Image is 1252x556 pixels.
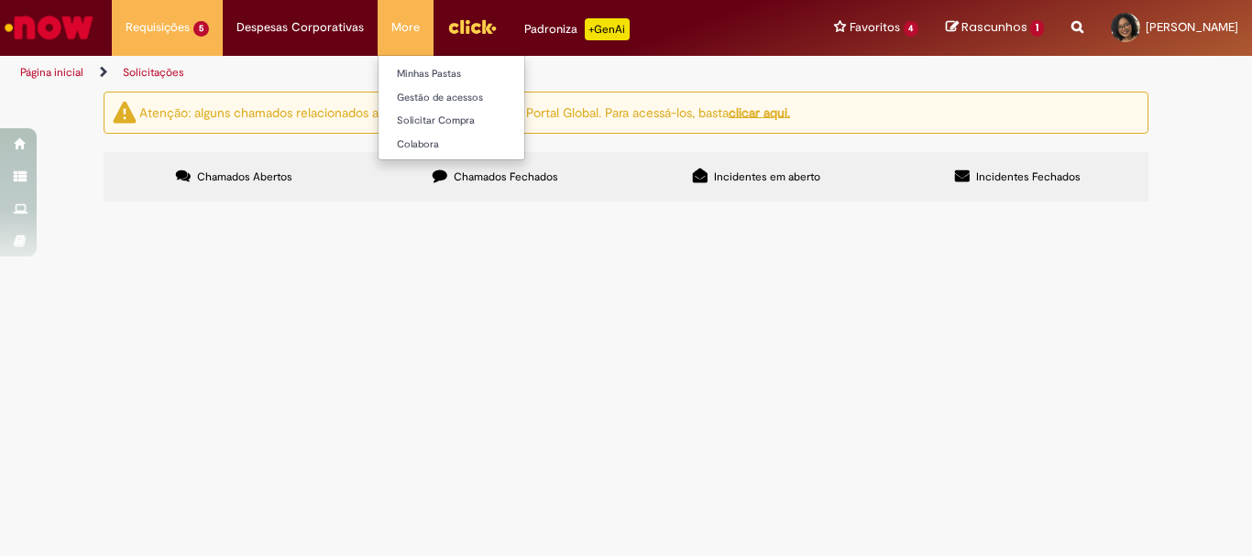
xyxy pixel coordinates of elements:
a: Página inicial [20,65,83,80]
span: Favoritos [850,18,900,37]
a: Rascunhos [946,19,1044,37]
span: Incidentes em aberto [714,169,820,184]
a: Colabora [379,135,580,155]
span: Chamados Abertos [197,169,292,184]
ul: More [378,55,525,160]
a: clicar aqui. [729,104,790,120]
span: [PERSON_NAME] [1146,19,1238,35]
span: Despesas Corporativas [236,18,364,37]
span: 5 [193,21,209,37]
img: ServiceNow [2,9,96,46]
span: 1 [1030,20,1044,37]
ul: Trilhas de página [14,56,821,90]
ng-bind-html: Atenção: alguns chamados relacionados a T.I foram migrados para o Portal Global. Para acessá-los,... [139,104,790,120]
a: Solicitações [123,65,184,80]
span: Rascunhos [961,18,1027,36]
span: More [391,18,420,37]
div: Padroniza [524,18,630,40]
span: Incidentes Fechados [976,169,1081,184]
span: 4 [904,21,919,37]
a: Gestão de acessos [379,88,580,108]
a: Minhas Pastas [379,64,580,84]
img: click_logo_yellow_360x200.png [447,13,497,40]
span: Chamados Fechados [454,169,558,184]
span: Requisições [126,18,190,37]
a: Solicitar Compra [379,111,580,131]
p: +GenAi [585,18,630,40]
